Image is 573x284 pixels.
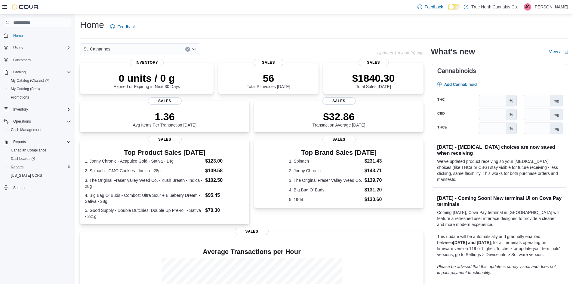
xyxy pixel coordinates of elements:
a: Promotions [8,94,32,101]
span: Operations [13,119,31,124]
dt: 3. The Original Fraser Valley Weed Co. - Kush Breath - Indica - 28g [85,177,203,189]
button: Open list of options [192,47,197,52]
a: Feedback [415,1,445,13]
p: Coming [DATE], Cova Pay terminal in [GEOGRAPHIC_DATA] will feature a refreshed user interface des... [437,209,562,228]
svg: External link [565,50,568,54]
span: Settings [11,184,71,191]
a: Customers [11,56,33,64]
span: Promotions [11,95,29,100]
span: Canadian Compliance [8,147,71,154]
a: My Catalog (Classic) [6,76,73,85]
button: Reports [11,138,28,145]
div: Transaction Average [DATE] [313,111,365,127]
span: Sales [235,228,269,235]
em: Please be advised that this update is purely visual and does not impact payment functionality. [437,264,556,275]
button: Operations [1,117,73,126]
span: St. Catharines [84,45,110,53]
span: Dashboards [11,156,35,161]
dd: $139.70 [365,177,389,184]
div: Avg Items Per Transaction [DATE] [133,111,197,127]
p: 1.36 [133,111,197,123]
span: Reports [11,138,71,145]
a: Home [11,32,25,39]
a: Feedback [108,21,138,33]
span: My Catalog (Classic) [8,77,71,84]
dd: $95.45 [205,192,245,199]
span: Inventory [130,59,164,66]
button: My Catalog (Beta) [6,85,73,93]
span: Sales [322,136,356,143]
button: Inventory [1,105,73,114]
div: Jessie Clark [524,3,531,11]
div: Total # Invoices [DATE] [247,72,290,89]
span: Users [13,45,23,50]
span: Home [13,33,23,38]
div: Expired or Expiring in Next 30 Days [114,72,180,89]
dt: 1. Spinach [289,158,362,164]
span: Customers [13,58,31,63]
p: 56 [247,72,290,84]
dt: 4. Big Bag O' Buds - Comboz: Ultra Sour + Blueberry Dream - Sativa - 28g [85,192,203,204]
span: Sales [254,59,284,66]
button: Reports [6,163,73,171]
a: View allExternal link [549,49,568,54]
span: JC [525,3,530,11]
p: $32.86 [313,111,365,123]
button: Home [1,31,73,40]
button: Settings [1,183,73,192]
nav: Complex example [4,29,71,208]
span: Reports [11,165,23,169]
button: Catalog [11,69,28,76]
input: Dark Mode [448,4,461,10]
p: Updated 1 minute(s) ago [377,50,424,55]
span: Feedback [117,24,136,30]
button: [US_STATE] CCRS [6,171,73,180]
span: Reports [13,139,26,144]
p: 0 units / 0 g [114,72,180,84]
button: Users [1,44,73,52]
dd: $131.20 [365,186,389,194]
button: Catalog [1,68,73,76]
div: Total Sales [DATE] [352,72,395,89]
span: Customers [11,56,71,64]
strong: [DATE] and [DATE] [453,240,491,245]
dd: $109.58 [205,167,245,174]
span: Cash Management [11,127,41,132]
span: [US_STATE] CCRS [11,173,42,178]
span: Sales [148,97,182,105]
button: Operations [11,118,33,125]
a: Dashboards [6,154,73,163]
dt: 3. The Original Fraser Valley Weed Co. [289,177,362,183]
dd: $102.50 [205,177,245,184]
a: Dashboards [8,155,37,162]
a: My Catalog (Beta) [8,85,42,93]
p: True North Cannabis Co. [471,3,518,11]
span: My Catalog (Beta) [11,87,40,91]
span: Operations [11,118,71,125]
span: Home [11,32,71,39]
span: Users [11,44,71,51]
dt: 5. 1964 [289,197,362,203]
a: Settings [11,184,29,191]
button: Reports [1,138,73,146]
button: Clear input [185,47,190,52]
dt: 5. Good Supply - Double Dutchies: Double Up Pre-roll - Sativa - 2x1g [85,207,203,219]
button: Promotions [6,93,73,102]
h3: [DATE] - Coming Soon! New terminal UI on Cova Pay terminals [437,195,562,207]
a: Reports [8,163,26,171]
span: Catalog [11,69,71,76]
button: Customers [1,56,73,64]
h4: Average Transactions per Hour [85,248,419,255]
dt: 1. Jonny Chronic - Acapulco Gold - Sativa - 14g [85,158,203,164]
span: Sales [359,59,389,66]
dd: $70.30 [205,207,245,214]
span: Sales [322,97,356,105]
p: | [520,3,522,11]
span: Settings [13,185,26,190]
button: Canadian Compliance [6,146,73,154]
h3: Top Product Sales [DATE] [85,149,245,156]
a: [US_STATE] CCRS [8,172,45,179]
h3: [DATE] - [MEDICAL_DATA] choices are now saved when receiving [437,144,562,156]
button: Cash Management [6,126,73,134]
